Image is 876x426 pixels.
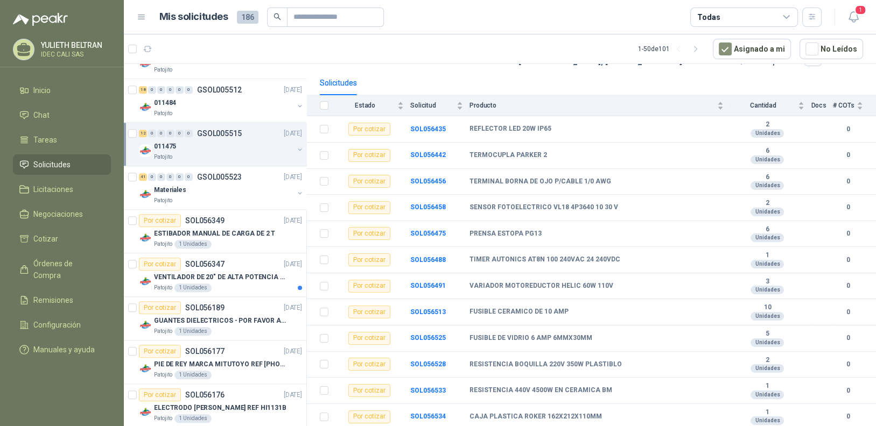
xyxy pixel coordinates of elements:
[174,240,212,248] div: 1 Unidades
[697,11,720,23] div: Todas
[176,130,184,137] div: 0
[33,109,50,121] span: Chat
[800,39,863,59] button: No Leídos
[139,214,181,227] div: Por cotizar
[410,413,446,420] a: SOL056534
[469,230,542,238] b: PRENSA ESTOPA PG13
[751,129,784,138] div: Unidades
[185,347,225,355] p: SOL056177
[41,41,108,49] p: YULIETH BELTRAN
[410,125,446,133] b: SOL056435
[33,233,58,245] span: Cotizar
[844,8,863,27] button: 1
[139,171,304,205] a: 41 0 0 0 0 0 GSOL005523[DATE] Company LogoMaterialesPatojito
[166,173,174,181] div: 0
[730,382,804,390] b: 1
[139,406,152,418] img: Company Logo
[751,416,784,425] div: Unidades
[185,304,225,311] p: SOL056189
[410,230,446,237] a: SOL056475
[154,240,172,248] p: Patojito
[410,334,446,342] a: SOL056525
[751,208,784,216] div: Unidades
[185,130,193,137] div: 0
[33,258,101,281] span: Órdenes de Compra
[154,283,172,292] p: Patojito
[730,251,804,260] b: 1
[410,360,446,368] a: SOL056528
[469,203,618,212] b: SENSOR FOTOELECTRICO VL18 4P3640 10 30 V
[139,345,181,358] div: Por cotizar
[284,303,302,313] p: [DATE]
[139,86,147,94] div: 18
[154,327,172,336] p: Patojito
[833,229,863,239] b: 0
[469,102,715,109] span: Producto
[730,303,804,312] b: 10
[284,346,302,357] p: [DATE]
[410,102,454,109] span: Solicitud
[185,391,225,399] p: SOL056176
[348,201,390,214] div: Por cotizar
[751,286,784,294] div: Unidades
[730,356,804,365] b: 2
[320,77,357,89] div: Solicitudes
[13,130,111,150] a: Tareas
[185,173,193,181] div: 0
[410,308,446,316] b: SOL056513
[124,297,306,340] a: Por cotizarSOL056189[DATE] Company LogoGUANTES DIELECTRICOS - POR FAVOR ADJUNTAR SU FICHA TECNICA...
[154,98,176,108] p: 011484
[185,260,225,268] p: SOL056347
[139,101,152,113] img: Company Logo
[154,66,172,74] p: Patojito
[154,109,172,118] p: Patojito
[33,344,95,356] span: Manuales y ayuda
[348,123,390,136] div: Por cotizar
[410,256,446,264] a: SOL056488
[166,86,174,94] div: 0
[148,86,156,94] div: 0
[284,172,302,182] p: [DATE]
[154,371,172,379] p: Patojito
[148,173,156,181] div: 0
[154,185,186,195] p: Materiales
[469,151,547,160] b: TERMOCUPLA PARKER 2
[751,260,784,268] div: Unidades
[751,390,784,399] div: Unidades
[833,102,854,109] span: # COTs
[410,177,446,185] b: SOL056456
[348,149,390,162] div: Por cotizar
[730,102,796,109] span: Cantidad
[348,306,390,318] div: Por cotizar
[124,210,306,253] a: Por cotizarSOL056349[DATE] Company LogoESTIBADOR MANUAL DE CARGA DE 2 TPatojito1 Unidades
[185,86,193,94] div: 0
[176,173,184,181] div: 0
[811,95,833,116] th: Docs
[730,120,804,129] b: 2
[348,332,390,345] div: Por cotizar
[730,408,804,417] b: 1
[154,272,288,282] p: VENTILADOR DE 20" DE ALTA POTENCIA PARA ANCLAR A LA PARED
[410,387,446,394] a: SOL056533
[139,301,181,314] div: Por cotizar
[751,364,784,373] div: Unidades
[469,282,613,290] b: VARIADOR MOTOREDUCTOR HELIC 60W 110V
[638,40,704,58] div: 1 - 50 de 101
[335,95,410,116] th: Estado
[469,125,551,133] b: REFLECTOR LED 20W IP65
[33,134,57,146] span: Tareas
[751,181,784,190] div: Unidades
[348,410,390,423] div: Por cotizar
[833,202,863,212] b: 0
[410,151,446,159] a: SOL056442
[13,179,111,200] a: Licitaciones
[410,203,446,211] b: SOL056458
[33,84,51,96] span: Inicio
[13,80,111,101] a: Inicio
[185,217,225,224] p: SOL056349
[166,130,174,137] div: 0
